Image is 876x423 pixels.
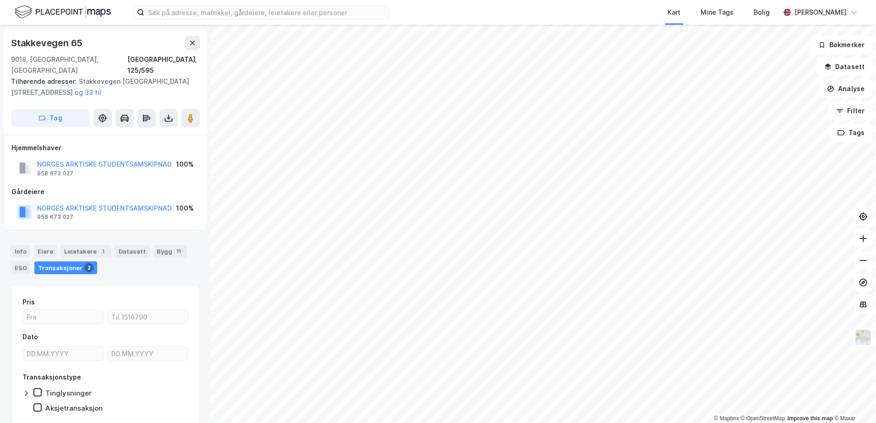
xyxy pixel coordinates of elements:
[108,347,188,360] input: DD.MM.YYYY
[84,263,93,272] div: 2
[45,404,103,412] div: Aksjetransaksjon
[153,245,187,258] div: Bygg
[11,142,199,153] div: Hjemmelshaver
[830,379,876,423] iframe: Chat Widget
[830,379,876,423] div: Kontrollprogram for chat
[22,372,81,383] div: Transaksjonstype
[754,7,770,18] div: Bolig
[127,54,200,76] div: [GEOGRAPHIC_DATA], 125/595
[34,245,57,258] div: Eiere
[11,186,199,197] div: Gårdeiere
[11,76,192,98] div: Stakkevegen [GEOGRAPHIC_DATA][STREET_ADDRESS]
[22,331,38,342] div: Dato
[11,109,90,127] button: Tag
[741,415,785,422] a: OpenStreetMap
[11,245,30,258] div: Info
[99,247,108,256] div: 1
[830,124,872,142] button: Tags
[37,213,73,221] div: 958 673 027
[23,347,103,360] input: DD.MM.YYYY
[22,297,35,308] div: Pris
[15,4,111,20] img: logo.f888ab2527a4732fd821a326f86c7f29.svg
[701,7,734,18] div: Mine Tags
[45,389,92,397] div: Tinglysninger
[176,203,194,214] div: 100%
[794,7,847,18] div: [PERSON_NAME]
[60,245,111,258] div: Leietakere
[819,80,872,98] button: Analyse
[34,261,97,274] div: Transaksjoner
[174,247,183,256] div: 11
[828,102,872,120] button: Filter
[810,36,872,54] button: Bokmerker
[11,54,127,76] div: 9018, [GEOGRAPHIC_DATA], [GEOGRAPHIC_DATA]
[11,36,84,50] div: Stakkevegen 65
[115,245,149,258] div: Datasett
[108,310,188,324] input: Til 1516790
[11,261,31,274] div: ESG
[144,5,389,19] input: Søk på adresse, matrikkel, gårdeiere, leietakere eller personer
[668,7,680,18] div: Kart
[37,170,73,177] div: 958 673 027
[11,77,79,85] span: Tilhørende adresser:
[854,329,872,346] img: Z
[816,58,872,76] button: Datasett
[23,310,103,324] input: Fra
[788,415,833,422] a: Improve this map
[714,415,739,422] a: Mapbox
[176,159,194,170] div: 100%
